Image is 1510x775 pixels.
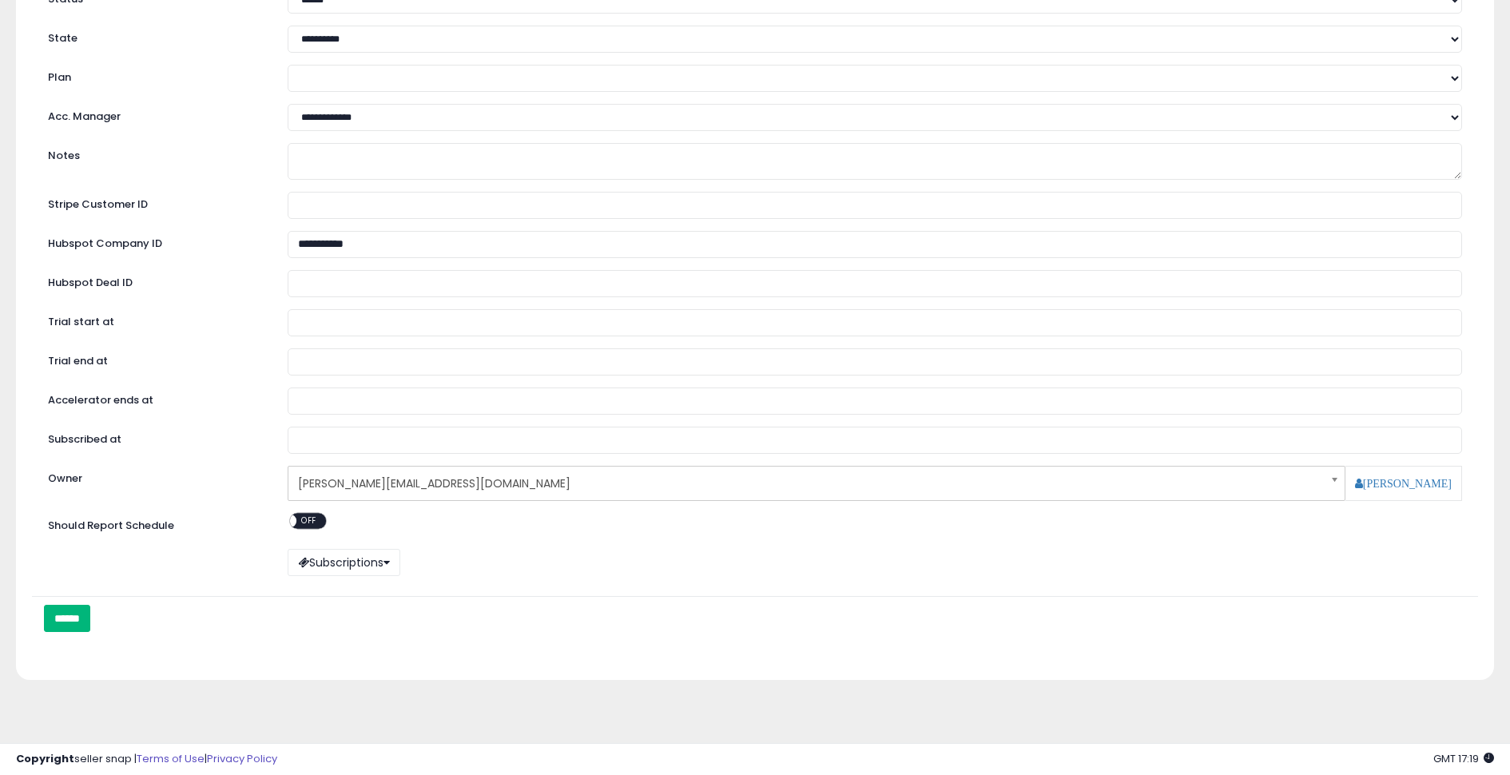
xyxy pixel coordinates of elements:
label: Stripe Customer ID [36,192,276,213]
label: Subscribed at [36,427,276,447]
strong: Copyright [16,751,74,766]
label: Trial end at [36,348,276,369]
label: Hubspot Company ID [36,231,276,252]
div: seller snap | | [16,752,277,767]
a: Privacy Policy [207,751,277,766]
label: Notes [36,143,276,164]
span: 2025-08-11 17:19 GMT [1433,751,1494,766]
label: Acc. Manager [36,104,276,125]
label: Trial start at [36,309,276,330]
label: State [36,26,276,46]
label: Accelerator ends at [36,387,276,408]
label: Owner [48,471,82,487]
label: Should Report Schedule [48,519,174,534]
span: [PERSON_NAME][EMAIL_ADDRESS][DOMAIN_NAME] [298,470,1314,497]
a: Terms of Use [137,751,205,766]
label: Hubspot Deal ID [36,270,276,291]
label: Plan [36,65,276,85]
button: Subscriptions [288,549,400,576]
a: [PERSON_NAME] [1355,478,1452,489]
span: OFF [296,514,322,527]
